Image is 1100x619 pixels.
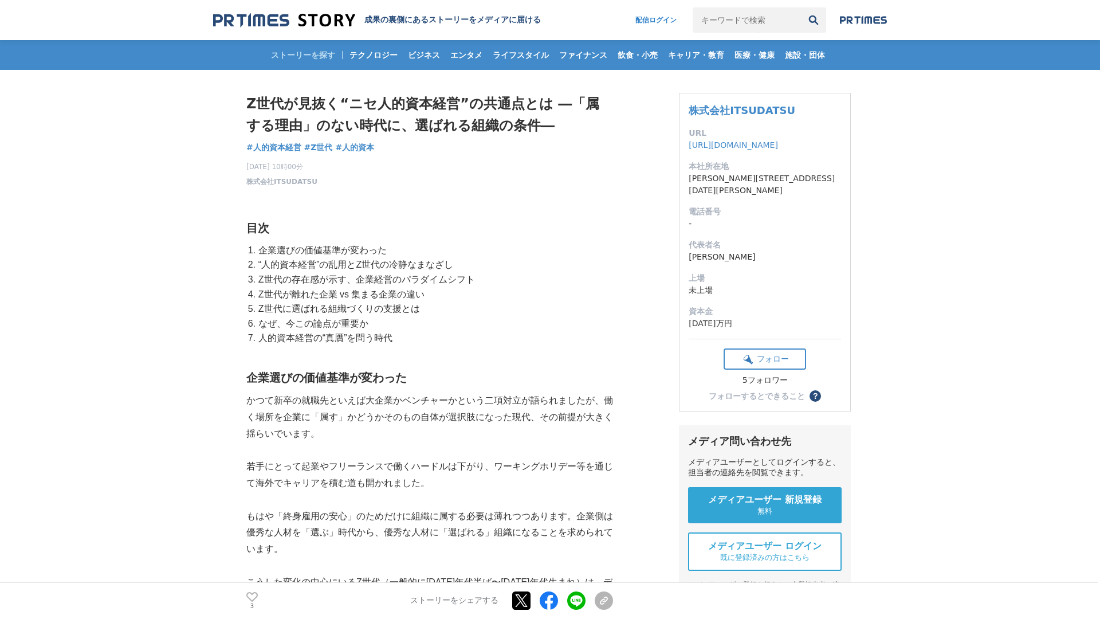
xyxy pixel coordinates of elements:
[689,272,841,284] dt: 上場
[689,127,841,139] dt: URL
[688,434,842,448] div: メディア問い合わせ先
[810,390,821,402] button: ？
[335,142,374,154] a: #人的資本
[689,318,841,330] dd: [DATE]万円
[256,287,613,302] li: Z世代が離れた企業 vs 集まる企業の違い
[446,50,487,60] span: エンタメ
[689,140,778,150] a: [URL][DOMAIN_NAME]
[689,218,841,230] dd: -
[689,284,841,296] dd: 未上場
[345,50,402,60] span: テクノロジー
[213,13,355,28] img: 成果の裏側にあるストーリーをメディアに届ける
[213,13,541,28] a: 成果の裏側にあるストーリーをメディアに届ける 成果の裏側にあるストーリーをメディアに届ける
[246,142,301,152] span: #人的資本経営
[720,553,810,563] span: 既に登録済みの方はこちら
[246,93,613,137] h1: Z世代が見抜く“ニセ人的資本経営”の共通点とは ―「属する理由」のない時代に、選ばれる組織の条件―
[246,508,613,558] p: もはや「終身雇用の安心」のためだけに組織に属する必要は薄れつつあります。企業側は優秀な人材を「選ぶ」時代から、優秀な人材に「選ばれる」組織になることを求められています。
[689,160,841,173] dt: 本社所在地
[256,272,613,287] li: Z世代の存在感が示す、企業経営のパラダイムシフト
[708,540,822,553] span: メディアユーザー ログイン
[304,142,333,152] span: #Z世代
[780,40,830,70] a: 施設・団体
[613,50,662,60] span: 飲食・小売
[688,457,842,478] div: メディアユーザーとしてログインすると、担当者の連絡先を閲覧できます。
[689,239,841,251] dt: 代表者名
[246,459,613,492] p: 若手にとって起業やフリーランスで働くハードルは下がり、ワーキングホリデー等を通じて海外でキャリアを積む道も開かれました。
[709,392,805,400] div: フォローするとできること
[724,348,806,370] button: フォロー
[730,50,779,60] span: 医療・健康
[246,604,258,609] p: 3
[446,40,487,70] a: エンタメ
[246,393,613,442] p: かつて新卒の就職先といえば大企業かベンチャーかという二項対立が語られましたが、働く場所を企業に「属す」かどうかそのもの自体が選択肢になった現代、その前提が大きく揺らいでいます。
[780,50,830,60] span: 施設・団体
[304,142,333,154] a: #Z世代
[663,50,729,60] span: キャリア・教育
[335,142,374,152] span: #人的資本
[246,142,301,154] a: #人的資本経営
[624,7,688,33] a: 配信ログイン
[246,371,407,384] strong: 企業選びの価値基準が変わった
[757,506,772,516] span: 無料
[256,243,613,258] li: 企業選びの価値基準が変わった
[555,50,612,60] span: ファイナンス
[840,15,887,25] img: prtimes
[410,596,498,606] p: ストーリーをシェアする
[246,177,317,187] a: 株式会社ITSUDATSU
[246,222,269,234] strong: 目次
[688,487,842,523] a: メディアユーザー 新規登録 無料
[811,392,819,400] span: ？
[403,50,445,60] span: ビジネス
[256,331,613,346] li: 人的資本経営の“真贋”を問う時代
[613,40,662,70] a: 飲食・小売
[256,257,613,272] li: “人的資本経営”の乱用とZ世代の冷静なまなざし
[256,316,613,331] li: なぜ、今この論点が重要か
[488,50,553,60] span: ライフスタイル
[693,7,801,33] input: キーワードで検索
[730,40,779,70] a: 医療・健康
[689,305,841,318] dt: 資本金
[488,40,553,70] a: ライフスタイル
[708,494,822,506] span: メディアユーザー 新規登録
[256,301,613,316] li: Z世代に選ばれる組織づくりの支援とは
[724,375,806,386] div: 5フォロワー
[689,206,841,218] dt: 電話番号
[364,15,541,25] h2: 成果の裏側にあるストーリーをメディアに届ける
[801,7,826,33] button: 検索
[689,104,795,116] a: 株式会社ITSUDATSU
[246,162,317,172] span: [DATE] 10時00分
[403,40,445,70] a: ビジネス
[688,532,842,571] a: メディアユーザー ログイン 既に登録済みの方はこちら
[345,40,402,70] a: テクノロジー
[689,251,841,263] dd: [PERSON_NAME]
[663,40,729,70] a: キャリア・教育
[689,173,841,197] dd: [PERSON_NAME][STREET_ADDRESS][DATE][PERSON_NAME]
[555,40,612,70] a: ファイナンス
